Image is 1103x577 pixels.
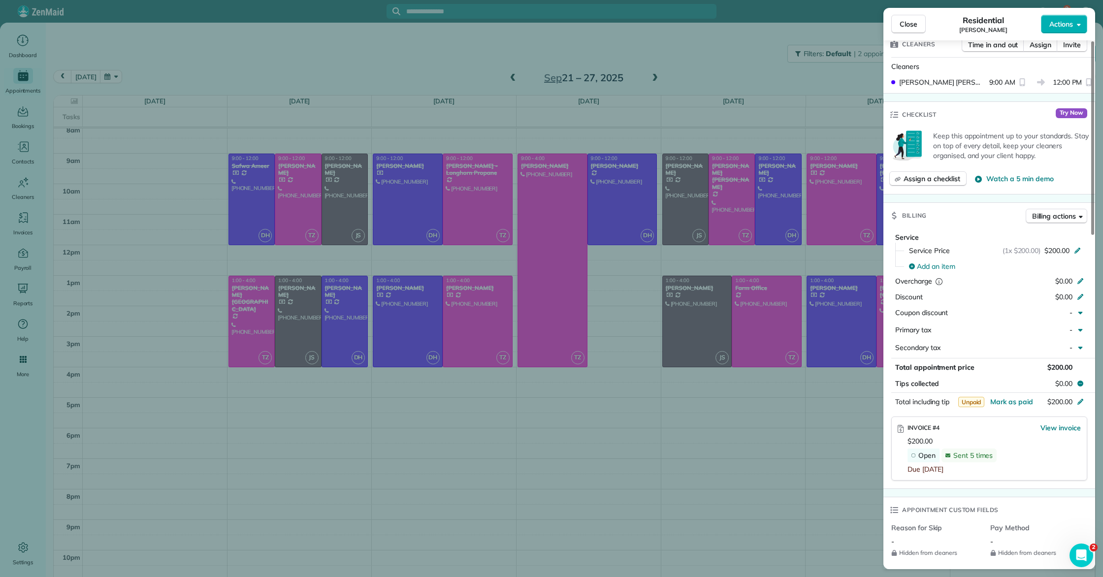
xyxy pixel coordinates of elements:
[895,308,948,317] span: Coupon discount
[908,424,940,431] span: INVOICE #4
[891,523,982,533] span: Reason for Skip
[990,537,993,546] span: -
[917,261,955,271] span: Add an item
[1055,292,1072,301] span: $0.00
[908,437,933,446] span: $200.00
[895,397,949,406] span: Total including tip
[962,37,1024,52] button: Time in and out
[895,343,941,352] span: Secondary tax
[986,174,1053,184] span: Watch a 5 min demo
[903,243,1087,258] button: Service Price(1x $200.00)$200.00
[891,549,982,557] span: Hidden from cleaners
[1044,246,1070,256] span: $200.00
[1070,544,1093,567] iframe: Intercom live chat
[1056,108,1087,118] span: Try Now
[895,233,919,242] span: Service
[1055,277,1072,286] span: $0.00
[902,39,935,49] span: Cleaners
[1049,19,1073,29] span: Actions
[895,379,939,388] span: Tips collected
[903,258,1087,274] button: Add an item
[891,15,926,33] button: Close
[895,363,974,372] span: Total appointment price
[990,397,1033,406] span: Mark as paid
[1057,37,1087,52] button: Invite
[891,537,894,546] span: -
[958,397,985,407] span: Unpaid
[902,110,937,120] span: Checklist
[953,451,993,460] span: Sent 5 times
[909,246,950,256] span: Service Price
[899,77,985,87] span: [PERSON_NAME] [PERSON_NAME]
[902,211,927,221] span: Billing
[902,505,999,515] span: Appointment custom fields
[1032,211,1076,221] span: Billing actions
[1053,77,1082,87] span: 12:00 PM
[904,174,960,184] span: Assign a checklist
[1070,325,1072,334] span: -
[1023,37,1058,52] button: Assign
[891,377,1087,390] button: Tips collected$0.00
[990,523,1081,533] span: Pay Method
[990,549,1081,557] span: Hidden from cleaners
[891,62,919,71] span: Cleaners
[1090,544,1098,551] span: 2
[895,292,923,301] span: Discount
[933,131,1089,160] p: Keep this appointment up to your standards. Stay on top of every detail, keep your cleaners organ...
[908,465,943,474] span: Due [DATE]
[1040,423,1081,433] button: View invoice
[989,77,1015,87] span: 9:00 AM
[974,174,1053,184] button: Watch a 5 min demo
[990,397,1033,407] button: Mark as paid
[900,19,917,29] span: Close
[968,40,1018,50] span: Time in and out
[918,451,936,460] span: Open
[1047,397,1072,406] span: $200.00
[1003,246,1041,256] span: (1x $200.00)
[1070,343,1072,352] span: -
[889,171,967,186] button: Assign a checklist
[959,26,1007,34] span: [PERSON_NAME]
[1030,40,1051,50] span: Assign
[895,276,980,286] div: Overcharge
[963,14,1005,26] span: Residential
[1063,40,1081,50] span: Invite
[1055,379,1072,388] span: $0.00
[895,325,931,334] span: Primary tax
[1070,308,1072,317] span: -
[1047,363,1072,372] span: $200.00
